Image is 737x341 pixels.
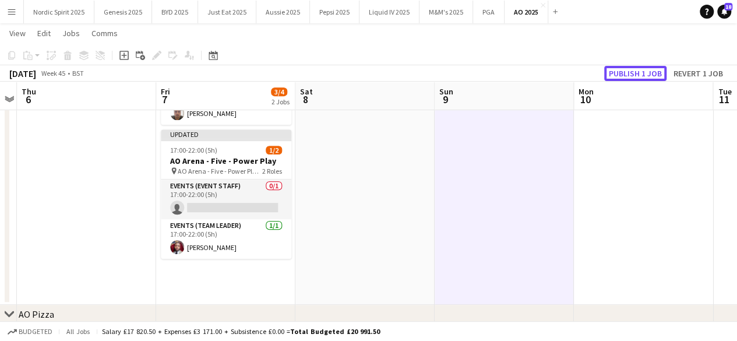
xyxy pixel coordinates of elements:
[159,93,170,106] span: 7
[9,28,26,38] span: View
[290,327,380,336] span: Total Budgeted £20 991.50
[62,28,80,38] span: Jobs
[438,93,453,106] span: 9
[20,93,36,106] span: 6
[439,86,453,97] span: Sun
[271,97,290,106] div: 2 Jobs
[256,1,310,23] button: Aussie 2025
[37,28,51,38] span: Edit
[58,26,84,41] a: Jobs
[94,1,152,23] button: Genesis 2025
[170,146,217,154] span: 17:00-22:00 (5h)
[310,1,359,23] button: Pepsi 2025
[102,327,380,336] div: Salary £17 820.50 + Expenses £3 171.00 + Subsistence £0.00 =
[161,86,170,97] span: Fri
[266,146,282,154] span: 1/2
[669,66,728,81] button: Revert 1 job
[717,5,731,19] a: 18
[33,26,55,41] a: Edit
[161,129,291,139] div: Updated
[271,87,287,96] span: 3/4
[161,219,291,259] app-card-role: Events (Team Leader)1/117:00-22:00 (5h)[PERSON_NAME]
[19,308,54,320] div: AO Pizza
[579,86,594,97] span: Mon
[505,1,548,23] button: AO 2025
[161,156,291,166] h3: AO Arena - Five - Power Play
[419,1,473,23] button: M&M's 2025
[6,325,54,338] button: Budgeted
[718,86,731,97] span: Tue
[577,93,594,106] span: 10
[198,1,256,23] button: Just Eat 2025
[152,1,198,23] button: BYD 2025
[64,327,92,336] span: All jobs
[87,26,122,41] a: Comms
[724,3,732,10] span: 18
[24,1,94,23] button: Nordic Spirit 2025
[72,69,84,78] div: BST
[161,129,291,259] app-job-card: Updated17:00-22:00 (5h)1/2AO Arena - Five - Power Play AO Arena - Five - Power Play - times tbc2 ...
[22,86,36,97] span: Thu
[91,28,118,38] span: Comms
[262,167,282,175] span: 2 Roles
[298,93,313,106] span: 8
[716,93,731,106] span: 11
[161,180,291,219] app-card-role: Events (Event Staff)0/117:00-22:00 (5h)
[178,167,262,175] span: AO Arena - Five - Power Play - times tbc
[300,86,313,97] span: Sat
[359,1,419,23] button: Liquid IV 2025
[473,1,505,23] button: PGA
[9,68,36,79] div: [DATE]
[604,66,667,81] button: Publish 1 job
[5,26,30,41] a: View
[38,69,68,78] span: Week 45
[19,328,52,336] span: Budgeted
